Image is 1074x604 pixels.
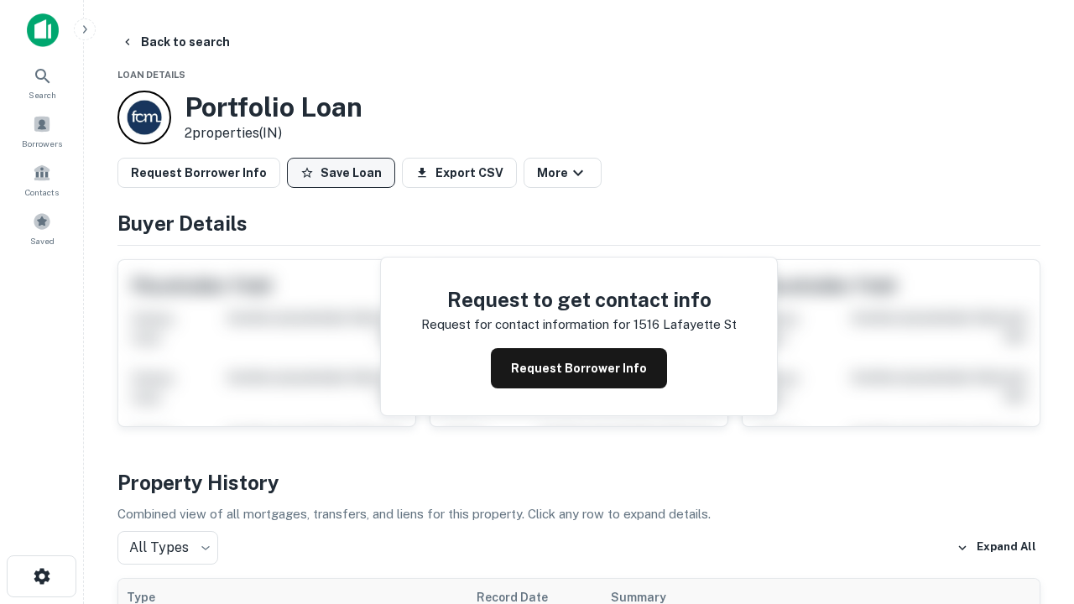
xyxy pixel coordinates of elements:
p: Request for contact information for [421,315,630,335]
button: Export CSV [402,158,517,188]
h3: Portfolio Loan [185,91,362,123]
iframe: Chat Widget [990,416,1074,497]
h4: Property History [117,467,1040,497]
span: Saved [30,234,55,247]
button: Request Borrower Info [491,348,667,388]
button: Request Borrower Info [117,158,280,188]
a: Contacts [5,157,79,202]
p: 1516 lafayette st [633,315,737,335]
div: All Types [117,531,218,565]
span: Borrowers [22,137,62,150]
button: Expand All [952,535,1040,560]
p: Combined view of all mortgages, transfers, and liens for this property. Click any row to expand d... [117,504,1040,524]
span: Contacts [25,185,59,199]
p: 2 properties (IN) [185,123,362,143]
a: Search [5,60,79,105]
button: Back to search [114,27,237,57]
span: Search [29,88,56,102]
h4: Buyer Details [117,208,1040,238]
a: Saved [5,206,79,251]
img: capitalize-icon.png [27,13,59,47]
button: Save Loan [287,158,395,188]
a: Borrowers [5,108,79,154]
button: More [524,158,602,188]
span: Loan Details [117,70,185,80]
h4: Request to get contact info [421,284,737,315]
